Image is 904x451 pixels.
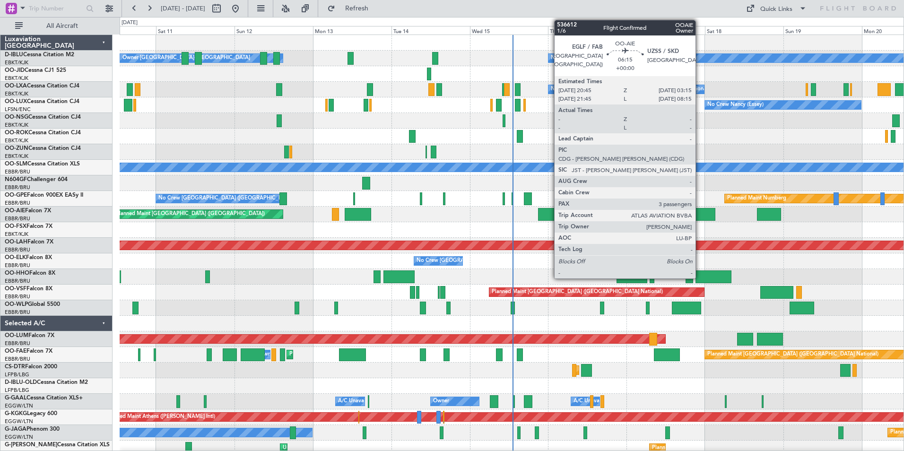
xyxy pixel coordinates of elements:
span: OO-NSG [5,114,28,120]
span: OO-JID [5,68,25,73]
span: OO-ELK [5,255,26,260]
span: OO-ZUN [5,146,28,151]
span: G-KGKG [5,411,27,416]
div: Planned Maint Melsbroek Air Base [289,347,372,362]
span: OO-LUX [5,99,27,104]
a: EBBR/BRU [5,293,30,300]
a: OO-HHOFalcon 8X [5,270,55,276]
div: Quick Links [760,5,792,14]
div: Sat 18 [705,26,783,35]
a: OO-JIDCessna CJ1 525 [5,68,66,73]
a: OO-ELKFalcon 8X [5,255,52,260]
a: EBKT/KJK [5,231,28,238]
span: OO-ROK [5,130,28,136]
div: Planned Maint Sofia [578,363,626,377]
div: Tue 14 [391,26,470,35]
span: OO-FAE [5,348,26,354]
button: All Aircraft [10,18,103,34]
input: Trip Number [29,1,83,16]
a: OO-LXACessna Citation CJ4 [5,83,79,89]
div: No Crew Nancy (Essey) [707,98,764,112]
a: EBKT/KJK [5,59,28,66]
a: G-GAALCessna Citation XLS+ [5,395,83,401]
span: CS-DTR [5,364,25,370]
span: G-GAAL [5,395,26,401]
div: Planned Maint Nurnberg [727,191,786,206]
a: EBBR/BRU [5,168,30,175]
a: EBKT/KJK [5,121,28,129]
div: No Crew Kortrijk-[GEOGRAPHIC_DATA] [551,51,648,65]
a: LFPB/LBG [5,371,29,378]
a: EBKT/KJK [5,90,28,97]
button: Refresh [323,1,380,16]
a: EBBR/BRU [5,340,30,347]
div: Owner [433,394,449,408]
div: Planned Maint [GEOGRAPHIC_DATA] ([GEOGRAPHIC_DATA] National) [492,285,663,299]
a: EBBR/BRU [5,262,30,269]
div: Sat 11 [156,26,235,35]
div: A/C Unavailable [338,394,377,408]
a: EBBR/BRU [5,246,30,253]
span: OO-VSF [5,286,26,292]
span: [DATE] - [DATE] [161,4,205,13]
div: Planned Maint [GEOGRAPHIC_DATA] ([GEOGRAPHIC_DATA]) [116,207,265,221]
a: EBKT/KJK [5,75,28,82]
div: [DATE] [122,19,138,27]
span: N604GF [5,177,27,182]
span: G-JAGA [5,426,26,432]
a: LFSN/ENC [5,106,31,113]
a: EBBR/BRU [5,356,30,363]
a: OO-LUXCessna Citation CJ4 [5,99,79,104]
span: Refresh [337,5,377,12]
a: OO-AIEFalcon 7X [5,208,51,214]
a: OO-LUMFalcon 7X [5,333,54,338]
span: OO-AIE [5,208,25,214]
a: OO-VSFFalcon 8X [5,286,52,292]
a: G-JAGAPhenom 300 [5,426,60,432]
span: D-IBLU-OLD [5,380,37,385]
a: OO-NSGCessna Citation CJ4 [5,114,81,120]
div: Thu 16 [548,26,626,35]
a: EBBR/BRU [5,309,30,316]
a: OO-ROKCessna Citation CJ4 [5,130,81,136]
a: EBBR/BRU [5,199,30,207]
div: Wed 15 [470,26,548,35]
div: No Crew [GEOGRAPHIC_DATA] ([GEOGRAPHIC_DATA] National) [551,82,709,96]
span: OO-HHO [5,270,29,276]
button: Quick Links [741,1,811,16]
a: N604GFChallenger 604 [5,177,68,182]
span: G-[PERSON_NAME] [5,442,57,448]
div: No Crew [GEOGRAPHIC_DATA] ([GEOGRAPHIC_DATA] National) [158,191,317,206]
div: Fri 17 [626,26,705,35]
div: Mon 13 [313,26,391,35]
a: OO-SLMCessna Citation XLS [5,161,80,167]
div: Planned Maint [GEOGRAPHIC_DATA] ([GEOGRAPHIC_DATA] National) [707,347,878,362]
a: OO-WLPGlobal 5500 [5,302,60,307]
span: OO-WLP [5,302,28,307]
a: D-IBLUCessna Citation M2 [5,52,74,58]
div: Sun 19 [783,26,862,35]
a: EBKT/KJK [5,153,28,160]
a: OO-FAEFalcon 7X [5,348,52,354]
a: LFPB/LBG [5,387,29,394]
span: OO-GPE [5,192,27,198]
div: Owner [GEOGRAPHIC_DATA]-[GEOGRAPHIC_DATA] [122,51,250,65]
div: A/C Unavailable [574,394,613,408]
div: Planned Maint Athens ([PERSON_NAME] Intl) [106,410,215,424]
div: No Crew [GEOGRAPHIC_DATA] ([GEOGRAPHIC_DATA] National) [417,254,575,268]
a: EGGW/LTN [5,434,33,441]
a: EGGW/LTN [5,402,33,409]
span: OO-FSX [5,224,26,229]
a: EBBR/BRU [5,215,30,222]
a: EGGW/LTN [5,418,33,425]
span: OO-LUM [5,333,28,338]
a: OO-GPEFalcon 900EX EASy II [5,192,83,198]
a: OO-LAHFalcon 7X [5,239,53,245]
a: EBBR/BRU [5,278,30,285]
span: All Aircraft [25,23,100,29]
span: D-IBLU [5,52,23,58]
a: EBBR/BRU [5,184,30,191]
a: G-KGKGLegacy 600 [5,411,57,416]
a: D-IBLU-OLDCessna Citation M2 [5,380,88,385]
a: CS-DTRFalcon 2000 [5,364,57,370]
